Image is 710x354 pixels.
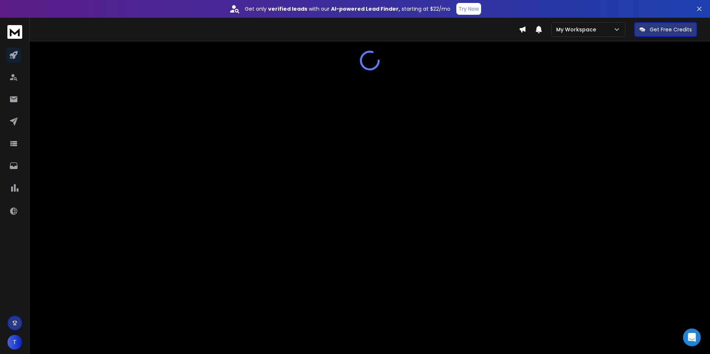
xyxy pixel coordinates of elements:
[634,22,697,37] button: Get Free Credits
[331,5,400,13] strong: AI-powered Lead Finder,
[556,26,599,33] p: My Workspace
[456,3,481,15] button: Try Now
[7,335,22,350] button: T
[7,25,22,39] img: logo
[268,5,307,13] strong: verified leads
[459,5,479,13] p: Try Now
[245,5,450,13] p: Get only with our starting at $22/mo
[650,26,692,33] p: Get Free Credits
[683,329,701,346] div: Open Intercom Messenger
